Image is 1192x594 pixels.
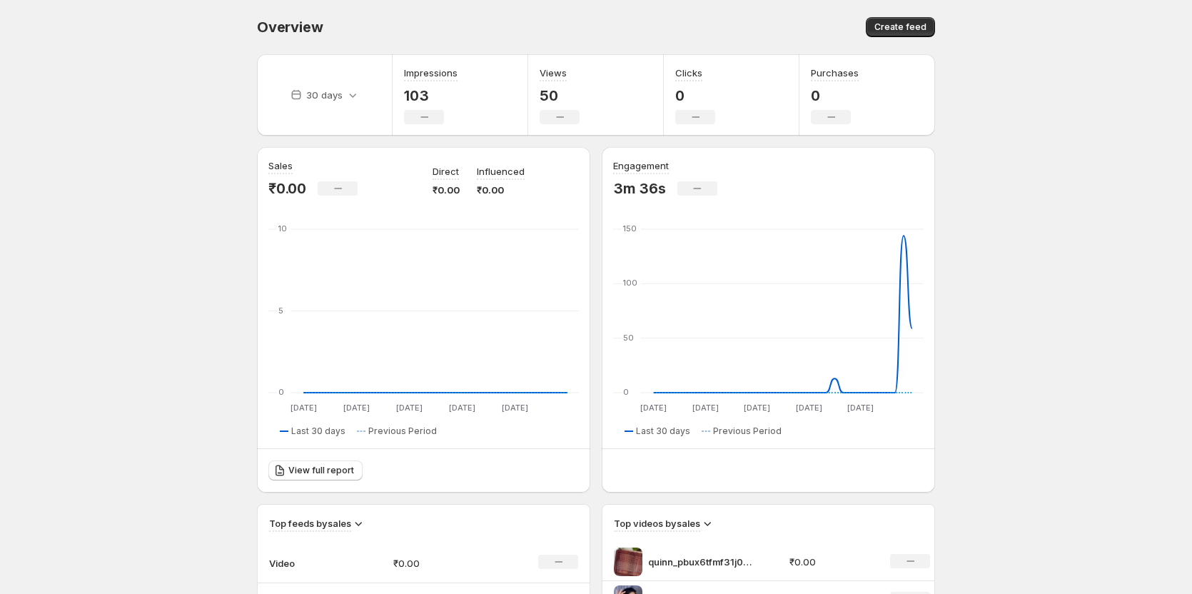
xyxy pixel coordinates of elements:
text: [DATE] [291,403,317,413]
p: 50 [540,87,580,104]
p: ₹0.00 [433,183,460,197]
img: quinn_pbux6tfmf31j0uncnd74vcef [614,548,642,576]
h3: Top videos by sales [614,516,700,530]
span: Previous Period [368,426,437,437]
h3: Impressions [404,66,458,80]
text: [DATE] [343,403,370,413]
text: 100 [623,278,637,288]
p: Influenced [477,164,525,178]
p: 103 [404,87,458,104]
text: 10 [278,223,287,233]
p: Direct [433,164,459,178]
text: [DATE] [692,403,719,413]
h3: Purchases [811,66,859,80]
text: 0 [623,387,629,397]
p: ₹0.00 [393,556,495,570]
text: 0 [278,387,284,397]
p: ₹0.00 [268,180,306,197]
button: Create feed [866,17,935,37]
span: Create feed [874,21,926,33]
text: [DATE] [796,403,822,413]
h3: Sales [268,158,293,173]
span: Previous Period [713,426,782,437]
text: 50 [623,333,634,343]
span: Last 30 days [636,426,690,437]
text: [DATE] [640,403,667,413]
span: View full report [288,465,354,476]
text: 5 [278,306,283,316]
h3: Engagement [613,158,669,173]
text: [DATE] [502,403,528,413]
text: [DATE] [449,403,475,413]
p: ₹0.00 [477,183,525,197]
h3: Top feeds by sales [269,516,351,530]
p: quinn_pbux6tfmf31j0uncnd74vcef [648,555,755,569]
p: 3m 36s [613,180,666,197]
p: 30 days [306,88,343,102]
text: 150 [623,223,637,233]
p: 0 [675,87,715,104]
p: ₹0.00 [789,555,874,569]
h3: Views [540,66,567,80]
span: Last 30 days [291,426,345,437]
text: [DATE] [396,403,423,413]
p: Video [269,556,340,570]
text: [DATE] [744,403,770,413]
a: View full report [268,460,363,480]
text: [DATE] [847,403,874,413]
p: 0 [811,87,859,104]
span: Overview [257,19,323,36]
h3: Clicks [675,66,702,80]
